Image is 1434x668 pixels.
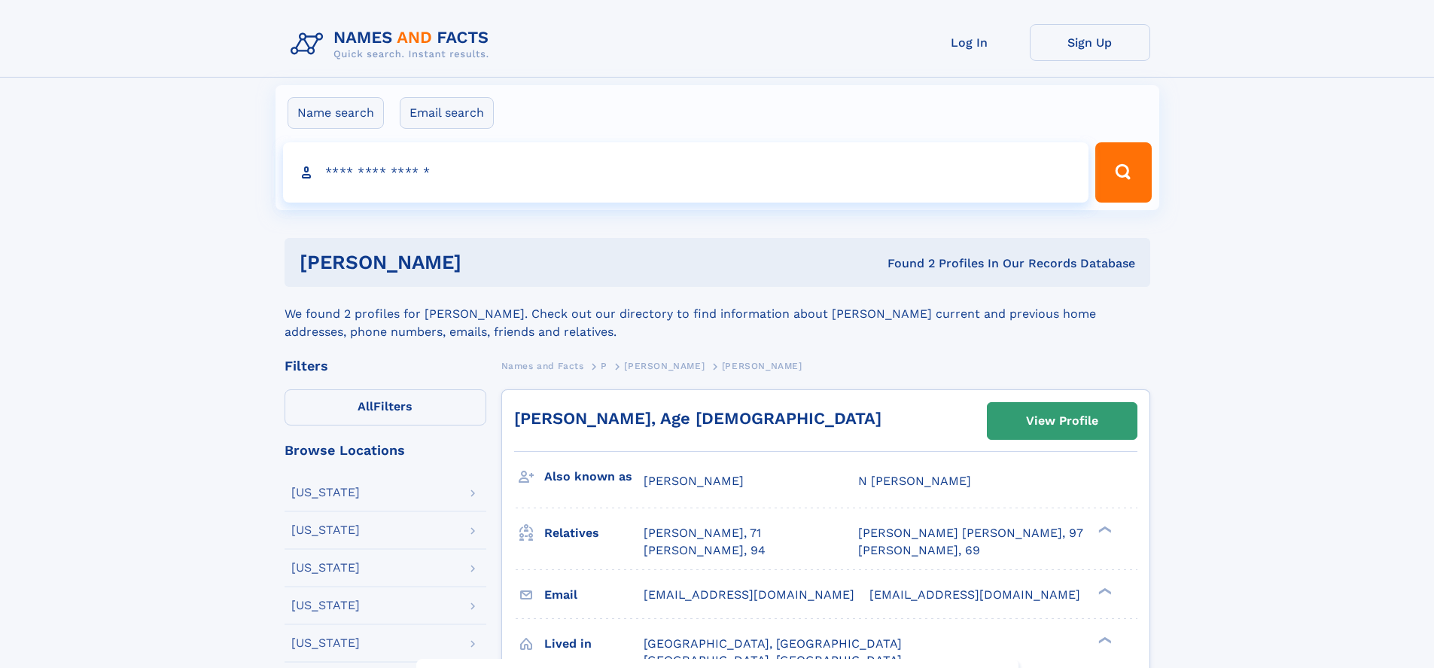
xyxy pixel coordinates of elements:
label: Name search [288,97,384,129]
div: ❯ [1095,525,1113,535]
a: [PERSON_NAME], Age [DEMOGRAPHIC_DATA] [514,409,881,428]
div: [US_STATE] [291,487,360,499]
a: [PERSON_NAME], 69 [858,542,980,559]
a: P [601,356,607,375]
a: View Profile [988,403,1137,439]
div: Filters [285,359,486,373]
label: Filters [285,389,486,426]
span: [EMAIL_ADDRESS][DOMAIN_NAME] [869,587,1080,602]
h3: Email [544,582,644,608]
span: [PERSON_NAME] [624,361,705,371]
img: Logo Names and Facts [285,24,501,65]
span: All [358,399,373,413]
span: P [601,361,607,371]
a: Sign Up [1030,24,1150,61]
h1: [PERSON_NAME] [300,253,674,272]
span: [PERSON_NAME] [644,474,744,488]
h3: Lived in [544,631,644,657]
input: search input [283,142,1089,203]
div: [US_STATE] [291,637,360,649]
div: [US_STATE] [291,562,360,574]
h3: Also known as [544,464,644,490]
div: [US_STATE] [291,599,360,612]
a: [PERSON_NAME] [624,356,705,375]
span: [PERSON_NAME] [722,361,802,371]
div: Browse Locations [285,444,486,457]
button: Search Button [1095,142,1151,203]
div: ❯ [1095,635,1113,645]
a: Log In [909,24,1030,61]
div: ❯ [1095,586,1113,596]
a: [PERSON_NAME], 71 [644,525,761,541]
a: [PERSON_NAME], 94 [644,542,766,559]
div: View Profile [1026,404,1098,438]
div: We found 2 profiles for [PERSON_NAME]. Check out our directory to find information about [PERSON_... [285,287,1150,341]
div: Found 2 Profiles In Our Records Database [674,255,1135,272]
span: [GEOGRAPHIC_DATA], [GEOGRAPHIC_DATA] [644,653,902,667]
label: Email search [400,97,494,129]
h3: Relatives [544,520,644,546]
span: N [PERSON_NAME] [858,474,971,488]
span: [GEOGRAPHIC_DATA], [GEOGRAPHIC_DATA] [644,636,902,651]
a: Names and Facts [501,356,584,375]
a: [PERSON_NAME] [PERSON_NAME], 97 [858,525,1083,541]
div: [US_STATE] [291,524,360,536]
span: [EMAIL_ADDRESS][DOMAIN_NAME] [644,587,854,602]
